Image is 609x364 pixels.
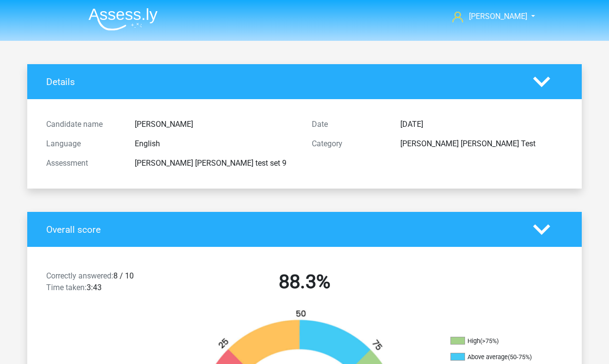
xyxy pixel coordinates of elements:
[46,224,519,235] h4: Overall score
[508,353,532,361] div: (50-75%)
[89,8,158,31] img: Assessly
[480,337,499,345] div: (>75%)
[127,119,304,130] div: [PERSON_NAME]
[450,353,548,362] li: Above average
[448,11,528,22] a: [PERSON_NAME]
[393,138,570,150] div: [PERSON_NAME] [PERSON_NAME] Test
[46,271,113,280] span: Correctly answered:
[304,119,393,130] div: Date
[127,157,304,169] div: [PERSON_NAME] [PERSON_NAME] test set 9
[39,270,172,297] div: 8 / 10 3:43
[127,138,304,150] div: English
[450,337,548,346] li: High
[46,283,87,292] span: Time taken:
[39,157,127,169] div: Assessment
[393,119,570,130] div: [DATE]
[179,270,430,294] h2: 88.3%
[304,138,393,150] div: Category
[39,138,127,150] div: Language
[39,119,127,130] div: Candidate name
[46,76,519,87] h4: Details
[469,12,527,21] span: [PERSON_NAME]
